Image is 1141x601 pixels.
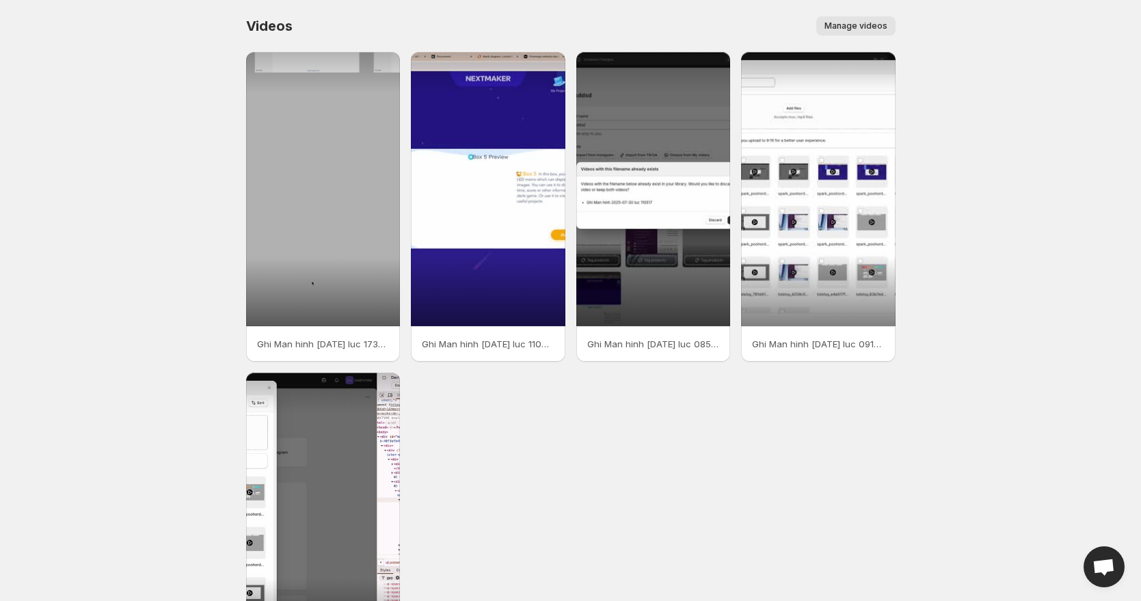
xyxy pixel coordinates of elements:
[587,337,720,351] p: Ghi Man hinh [DATE] luc 085916
[246,18,293,34] span: Videos
[816,16,896,36] button: Manage videos
[824,21,887,31] span: Manage videos
[257,337,390,351] p: Ghi Man hinh [DATE] luc 173349
[1084,546,1125,587] a: Open chat
[422,337,554,351] p: Ghi Man hinh [DATE] luc 110517
[752,337,885,351] p: Ghi Man hinh [DATE] luc 091846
